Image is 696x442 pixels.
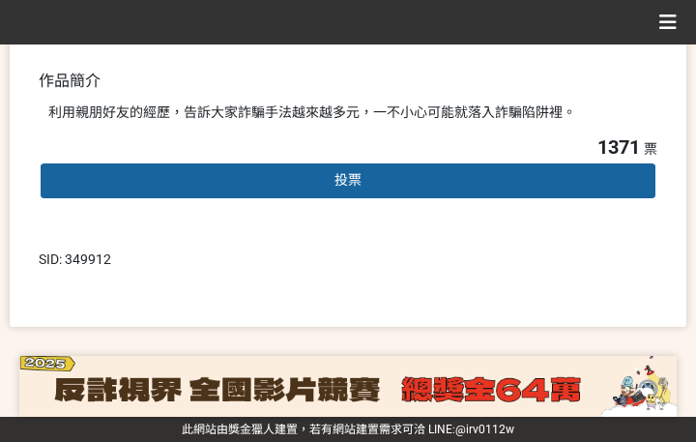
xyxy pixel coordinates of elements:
span: 1371 [597,135,640,159]
span: 作品簡介 [39,72,101,90]
span: 票 [644,141,657,157]
div: 利用親朋好友的經歷，告訴大家詐騙手法越來越多元，一不小心可能就落入詐騙陷阱裡。 [48,103,648,123]
span: 可洽 LINE: [182,423,514,436]
img: d5dd58f8-aeb6-44fd-a984-c6eabd100919.png [19,356,677,417]
span: 投票 [334,172,362,188]
span: SID: 349912 [39,251,111,267]
a: 此網站由獎金獵人建置，若有網站建置需求 [182,423,402,436]
a: @irv0112w [455,423,514,436]
iframe: IFrame Embed [488,250,585,269]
